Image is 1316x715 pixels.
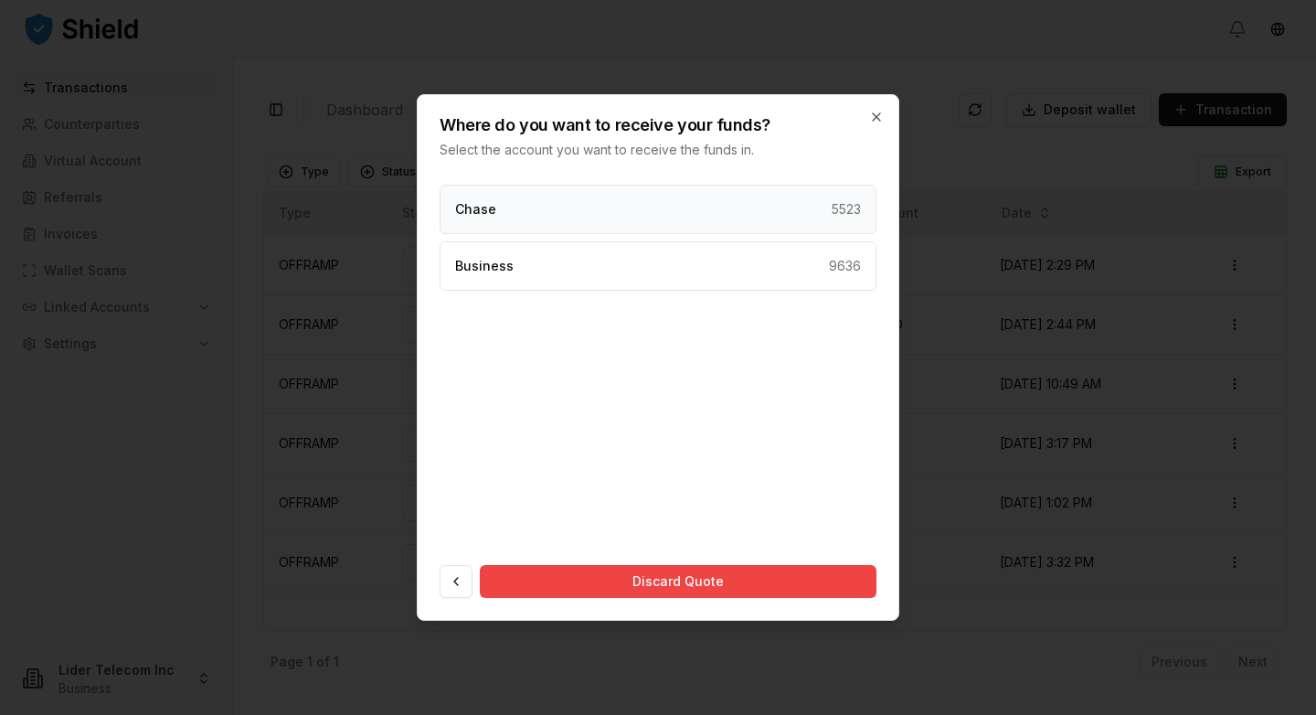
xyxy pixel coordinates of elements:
p: Select the account you want to receive the funds in. [440,141,876,159]
button: Discard Quote [480,565,876,598]
h2: Where do you want to receive your funds? [440,117,876,133]
p: 5523 [832,200,861,219]
p: 9636 [829,257,861,275]
p: Chase [455,203,496,216]
p: Business [455,260,514,272]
